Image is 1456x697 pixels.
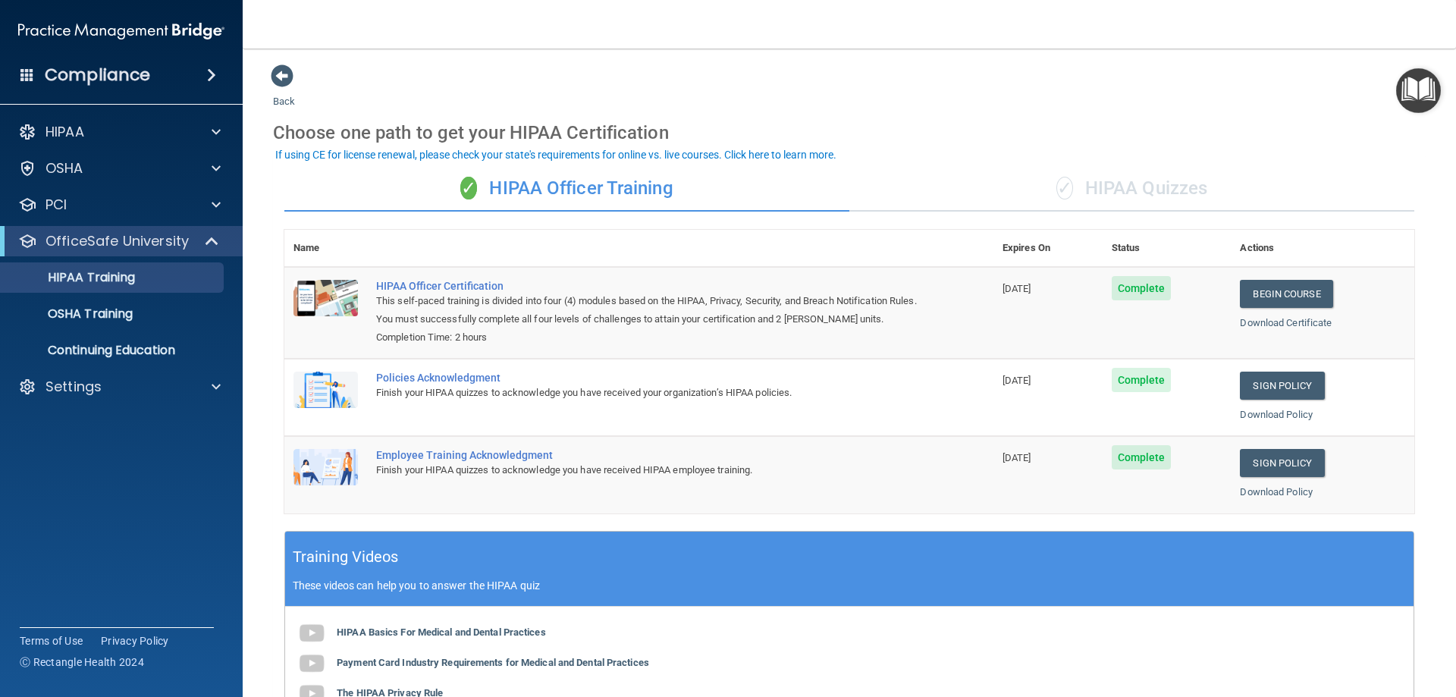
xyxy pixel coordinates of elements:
div: Employee Training Acknowledgment [376,449,918,461]
div: HIPAA Officer Training [284,166,849,212]
p: OSHA [45,159,83,177]
a: Begin Course [1240,280,1332,308]
span: ✓ [1056,177,1073,199]
span: [DATE] [1003,283,1031,294]
a: Back [273,77,295,107]
a: Settings [18,378,221,396]
a: Download Policy [1240,486,1313,498]
div: Policies Acknowledgment [376,372,918,384]
th: Expires On [993,230,1103,267]
p: HIPAA [45,123,84,141]
img: PMB logo [18,16,224,46]
h4: Compliance [45,64,150,86]
a: Download Certificate [1240,317,1332,328]
th: Status [1103,230,1232,267]
a: PCI [18,196,221,214]
b: Payment Card Industry Requirements for Medical and Dental Practices [337,657,649,668]
p: Continuing Education [10,343,217,358]
a: Sign Policy [1240,449,1324,477]
span: [DATE] [1003,375,1031,386]
a: Sign Policy [1240,372,1324,400]
p: OSHA Training [10,306,133,322]
div: Finish your HIPAA quizzes to acknowledge you have received your organization’s HIPAA policies. [376,384,918,402]
p: Settings [45,378,102,396]
img: gray_youtube_icon.38fcd6cc.png [297,648,327,679]
div: Choose one path to get your HIPAA Certification [273,111,1426,155]
span: Complete [1112,276,1172,300]
th: Name [284,230,367,267]
th: Actions [1231,230,1414,267]
div: Completion Time: 2 hours [376,328,918,347]
p: HIPAA Training [10,270,135,285]
button: If using CE for license renewal, please check your state's requirements for online vs. live cours... [273,147,839,162]
span: [DATE] [1003,452,1031,463]
button: Open Resource Center [1396,68,1441,113]
span: Ⓒ Rectangle Health 2024 [20,655,144,670]
a: OfficeSafe University [18,232,220,250]
a: HIPAA Officer Certification [376,280,918,292]
p: PCI [45,196,67,214]
div: If using CE for license renewal, please check your state's requirements for online vs. live cours... [275,149,836,160]
div: This self-paced training is divided into four (4) modules based on the HIPAA, Privacy, Security, ... [376,292,918,328]
b: HIPAA Basics For Medical and Dental Practices [337,626,546,638]
p: OfficeSafe University [45,232,189,250]
span: ✓ [460,177,477,199]
span: Complete [1112,445,1172,469]
a: Download Policy [1240,409,1313,420]
img: gray_youtube_icon.38fcd6cc.png [297,618,327,648]
a: Terms of Use [20,633,83,648]
a: Privacy Policy [101,633,169,648]
p: These videos can help you to answer the HIPAA quiz [293,579,1406,592]
span: Complete [1112,368,1172,392]
h5: Training Videos [293,544,399,570]
a: HIPAA [18,123,221,141]
div: HIPAA Quizzes [849,166,1414,212]
a: OSHA [18,159,221,177]
div: Finish your HIPAA quizzes to acknowledge you have received HIPAA employee training. [376,461,918,479]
